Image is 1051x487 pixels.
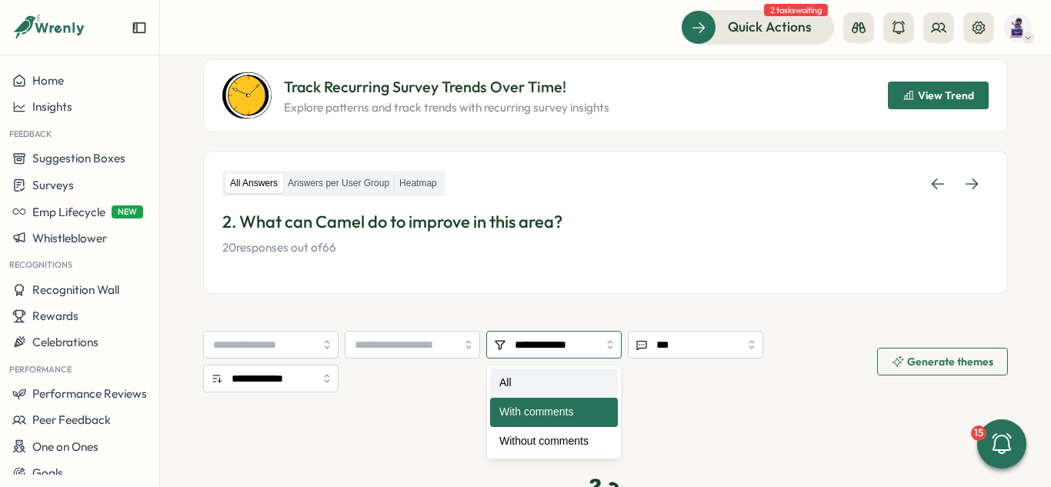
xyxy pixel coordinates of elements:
span: Quick Actions [728,17,812,37]
span: Goals [32,465,63,480]
p: 2. What can Camel do to improve in this area? [222,210,989,234]
span: 2 tasks waiting [764,4,828,16]
button: View Trend [888,82,989,109]
label: Heatmap [395,174,442,193]
span: One on Ones [32,439,98,454]
span: Home [32,73,64,88]
span: Emp Lifecycle [32,205,105,219]
span: Recognition Wall [32,282,119,297]
span: NEW [112,205,143,218]
p: Track Recurring Survey Trends Over Time! [284,75,609,99]
label: Answers per User Group [283,174,394,193]
span: Surveys [32,178,74,192]
button: 15 [977,419,1026,469]
div: Without comments [490,427,618,456]
label: All Answers [225,174,282,193]
div: All [490,369,618,398]
img: John Sproul [1003,13,1033,42]
span: Peer Feedback [32,412,111,427]
div: 15 [971,425,986,441]
button: Expand sidebar [132,20,147,35]
span: Insights [32,99,72,114]
span: Celebrations [32,335,98,349]
button: Generate themes [877,348,1008,375]
span: Performance Reviews [32,386,147,401]
span: Suggestion Boxes [32,151,125,165]
span: Generate themes [907,356,993,367]
div: With comments [490,398,618,427]
span: Whistleblower [32,231,107,245]
span: Rewards [32,309,78,323]
button: Quick Actions [681,10,834,44]
span: View Trend [918,90,974,101]
p: Explore patterns and track trends with recurring survey insights [284,99,609,116]
p: 20 responses out of 66 [222,239,989,256]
